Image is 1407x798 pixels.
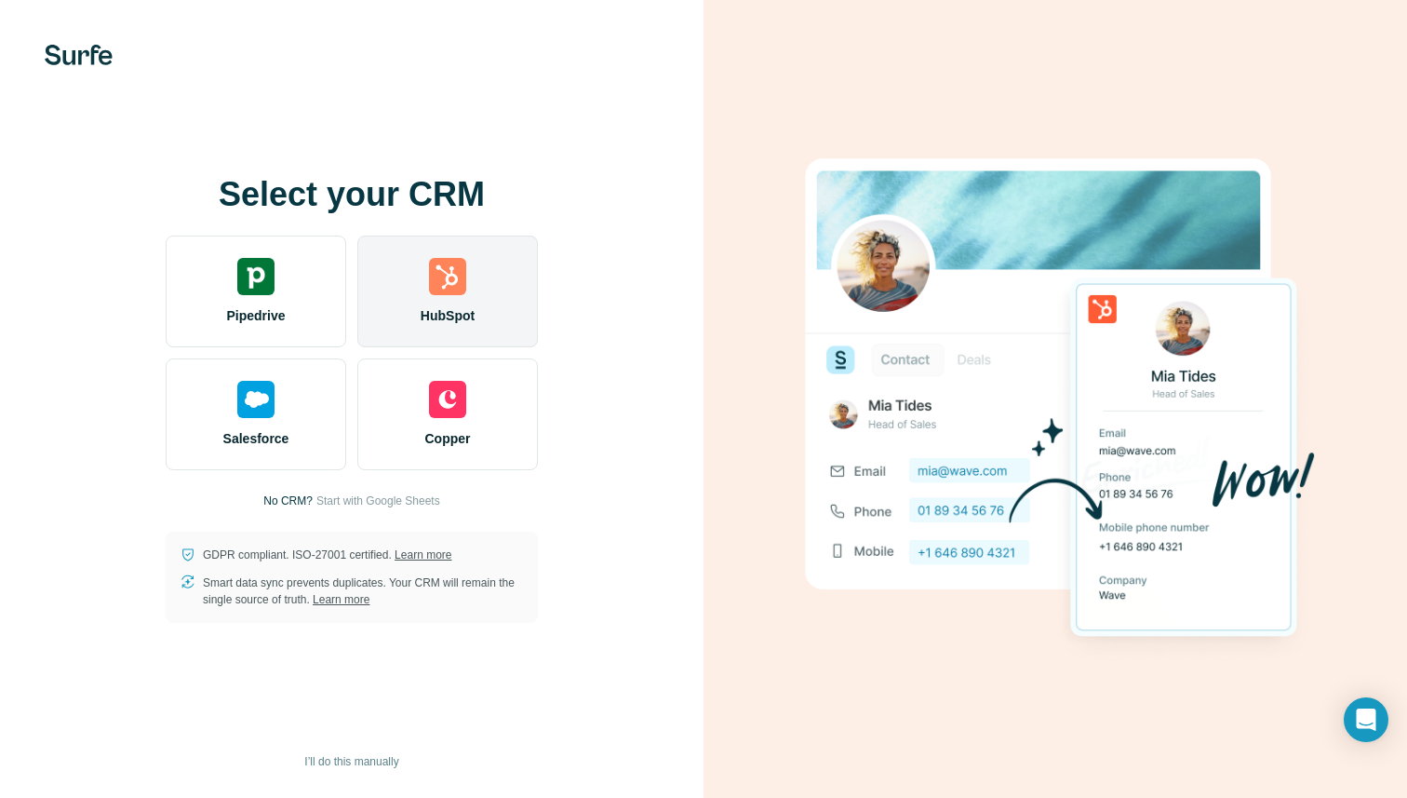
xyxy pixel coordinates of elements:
[226,306,285,325] span: Pipedrive
[203,575,523,608] p: Smart data sync prevents duplicates. Your CRM will remain the single source of truth.
[304,753,398,770] span: I’ll do this manually
[429,258,466,295] img: hubspot's logo
[795,129,1316,670] img: HUBSPOT image
[316,493,440,509] button: Start with Google Sheets
[425,429,471,448] span: Copper
[223,429,289,448] span: Salesforce
[263,493,313,509] p: No CRM?
[1344,697,1388,742] div: Open Intercom Messenger
[421,306,475,325] span: HubSpot
[203,547,451,563] p: GDPR compliant. ISO-27001 certified.
[313,593,369,606] a: Learn more
[45,45,113,65] img: Surfe's logo
[237,258,275,295] img: pipedrive's logo
[166,176,538,213] h1: Select your CRM
[395,548,451,561] a: Learn more
[237,381,275,418] img: salesforce's logo
[429,381,466,418] img: copper's logo
[291,748,411,776] button: I’ll do this manually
